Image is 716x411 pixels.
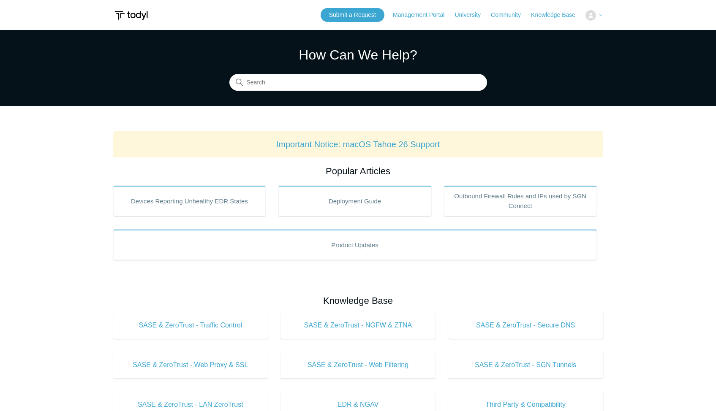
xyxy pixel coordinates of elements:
a: Management Portal [393,11,453,19]
span: SASE & ZeroTrust - SGN Tunnels [461,360,591,370]
a: Devices Reporting Unhealthy EDR States [113,186,266,216]
a: Community [491,11,529,19]
span: Third Party & Compatibility [461,400,591,410]
a: Outbound Firewall Rules and IPs used by SGN Connect [444,186,597,216]
a: SASE & ZeroTrust - SGN Tunnels [448,352,603,379]
h2: Knowledge Base [113,294,603,308]
span: SASE & ZeroTrust - Web Proxy & SSL [126,360,256,370]
input: Search [229,74,487,91]
span: SASE & ZeroTrust - Secure DNS [461,320,591,330]
a: Deployment Guide [278,186,431,216]
a: Important Notice: macOS Tahoe 26 Support [276,140,440,149]
span: SASE & ZeroTrust - NGFW & ZTNA [293,320,423,330]
a: SASE & ZeroTrust - Web Proxy & SSL [113,352,268,379]
a: University [455,11,489,19]
h2: Popular Articles [113,164,603,178]
span: SASE & ZeroTrust - Traffic Control [126,320,256,330]
span: EDR & NGAV [293,400,423,410]
img: Todyl Support Center Help Center home page [113,8,149,23]
a: Knowledge Base [531,11,584,19]
a: SASE & ZeroTrust - Web Filtering [280,352,436,379]
a: Submit a Request [321,8,384,22]
a: SASE & ZeroTrust - Secure DNS [448,312,603,339]
a: SASE & ZeroTrust - Traffic Control [113,312,268,339]
a: SASE & ZeroTrust - NGFW & ZTNA [280,312,436,339]
h1: How Can We Help? [229,45,487,65]
span: SASE & ZeroTrust - Web Filtering [293,360,423,370]
span: SASE & ZeroTrust - LAN ZeroTrust [126,400,256,410]
a: Product Updates [113,230,597,260]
